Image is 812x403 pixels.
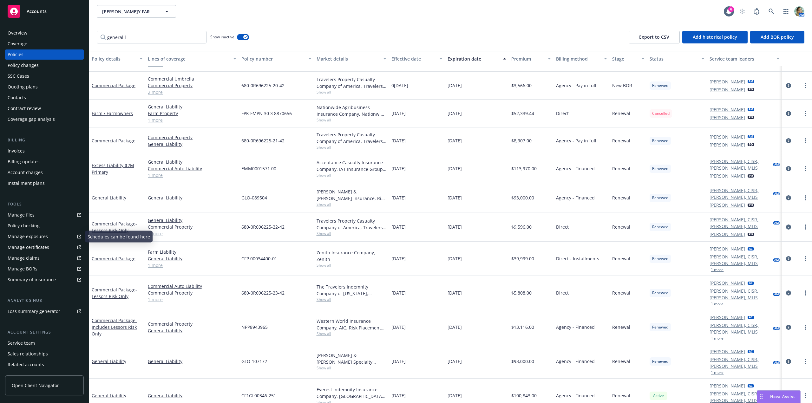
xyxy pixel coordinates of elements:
div: SSC Cases [8,71,29,81]
div: Policy checking [8,221,40,231]
span: Show all [317,331,386,336]
span: [DATE] [448,392,462,399]
button: Policy details [89,51,145,66]
a: Summary of insurance [5,275,84,285]
img: photo [794,6,804,16]
a: Search [765,5,778,18]
span: Show all [317,202,386,207]
a: Commercial Package [92,138,135,144]
span: $39,999.00 [511,255,534,262]
div: Manage exposures [8,231,48,242]
span: Agency - Financed [556,392,595,399]
a: more [802,110,809,117]
span: FPK FMPN 30 3 8870656 [241,110,292,117]
a: Account charges [5,167,84,178]
span: Show all [317,231,386,236]
a: circleInformation [785,137,792,145]
button: Lines of coverage [145,51,239,66]
a: Quoting plans [5,82,84,92]
a: Commercial Property [148,82,236,89]
span: 680-0R696225-21-42 [241,137,285,144]
button: Policy number [239,51,314,66]
a: circleInformation [785,165,792,172]
a: Sales relationships [5,349,84,359]
span: Show all [317,89,386,95]
div: Travelers Property Casualty Company of America, Travelers Insurance [317,131,386,145]
button: Market details [314,51,389,66]
a: [PERSON_NAME], CISR, [PERSON_NAME], MLIS [710,288,770,301]
div: Stage [612,55,638,62]
a: [PERSON_NAME] [710,86,745,93]
a: more [802,194,809,202]
span: Renewal [612,137,630,144]
a: Manage exposures [5,231,84,242]
div: Premium [511,55,544,62]
span: Renewal [612,194,630,201]
span: [DATE] [391,137,406,144]
a: Commercial Property [148,224,236,230]
span: Show all [317,365,386,371]
span: New BOR [612,82,632,89]
button: Add BOR policy [750,31,804,43]
span: 680-0R696225-20-42 [241,82,285,89]
button: Effective date [389,51,445,66]
span: Show inactive [210,34,234,40]
span: Renewal [612,165,630,172]
a: General Liability [148,103,236,110]
a: Coverage [5,39,84,49]
span: 680-0R696225-22-42 [241,224,285,230]
button: Export to CSV [629,31,680,43]
a: [PERSON_NAME] [710,348,745,355]
a: Billing updates [5,157,84,167]
span: Agency - Financed [556,165,595,172]
div: [PERSON_NAME] & [PERSON_NAME] Specialty Insurance Company, [PERSON_NAME] & [PERSON_NAME], Risk Pl... [317,352,386,365]
div: Overview [8,28,27,38]
div: Acceptance Casualty Insurance Company, IAT Insurance Group, Risk Placement Services, Inc. (RPS) [317,159,386,172]
span: Agency - Pay in full [556,137,596,144]
span: EMM0001571 00 [241,165,276,172]
span: Show all [317,297,386,302]
a: 1 more [148,117,236,123]
a: Commercial Property [148,289,236,296]
a: General Liability [148,217,236,224]
a: [PERSON_NAME] [710,172,745,179]
a: Commercial Package [92,82,135,88]
span: [DATE] [391,392,406,399]
div: Manage certificates [8,242,49,252]
a: [PERSON_NAME] [710,245,745,252]
div: Travelers Property Casualty Company of America, Travelers Insurance [317,76,386,89]
span: GLO-089504 [241,194,267,201]
a: Start snowing [736,5,749,18]
span: [DATE] [448,358,462,365]
div: Quoting plans [8,82,38,92]
a: [PERSON_NAME] [710,314,745,321]
a: Commercial Property [148,134,236,141]
span: [DATE] [448,255,462,262]
a: Commercial Umbrella [148,75,236,82]
div: Contacts [8,93,26,103]
span: [DATE] [448,224,462,230]
div: Service team leaders [710,55,772,62]
div: [PERSON_NAME] & [PERSON_NAME] Insurance, Risk Placement Services, Inc. (RPS) [317,188,386,202]
span: $9,596.00 [511,224,532,230]
span: $93,000.00 [511,358,534,365]
span: Renewal [612,358,630,365]
a: Commercial Auto Liability [148,283,236,289]
a: [PERSON_NAME] [710,78,745,85]
span: [DATE] [448,324,462,330]
a: Policies [5,49,84,60]
div: Coverage gap analysis [8,114,55,124]
a: Manage BORs [5,264,84,274]
span: Show all [317,117,386,123]
a: General Liability [148,194,236,201]
a: Installment plans [5,178,84,188]
span: [DATE] [391,255,406,262]
a: more [802,289,809,297]
div: Loss summary generator [8,306,60,316]
span: [DATE] [391,224,406,230]
div: Policies [8,49,23,60]
a: Contacts [5,93,84,103]
a: Commercial Package [92,256,135,262]
a: General Liability [148,159,236,165]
